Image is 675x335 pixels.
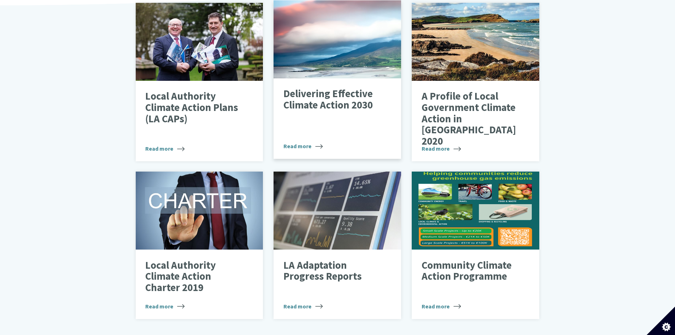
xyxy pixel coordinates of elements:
p: Local Authority Climate Action Plans (LA CAPs) [145,91,243,124]
p: LA Adaptation Progress Reports [283,260,381,282]
p: Local Authority Climate Action Charter 2019 [145,260,243,294]
p: A Profile of Local Government Climate Action in [GEOGRAPHIC_DATA] 2020 [422,91,519,147]
span: Read more [422,302,461,311]
button: Set cookie preferences [647,307,675,335]
a: Local Authority Climate Action Charter 2019 Read more [136,172,263,319]
span: Read more [145,302,185,311]
p: Delivering Effective Climate Action 2030 [283,88,381,111]
a: Delivering Effective Climate Action 2030 Read more [274,0,401,159]
a: Local Authority Climate Action Plans (LA CAPs) Read more [136,3,263,161]
a: LA Adaptation Progress Reports Read more [274,172,401,319]
p: Community Climate Action Programme [422,260,519,282]
span: Read more [283,142,323,150]
a: A Profile of Local Government Climate Action in [GEOGRAPHIC_DATA] 2020 Read more [412,3,539,161]
span: Read more [422,144,461,153]
span: Read more [145,144,185,153]
span: Read more [283,302,323,311]
a: Community Climate Action Programme Read more [412,172,539,319]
